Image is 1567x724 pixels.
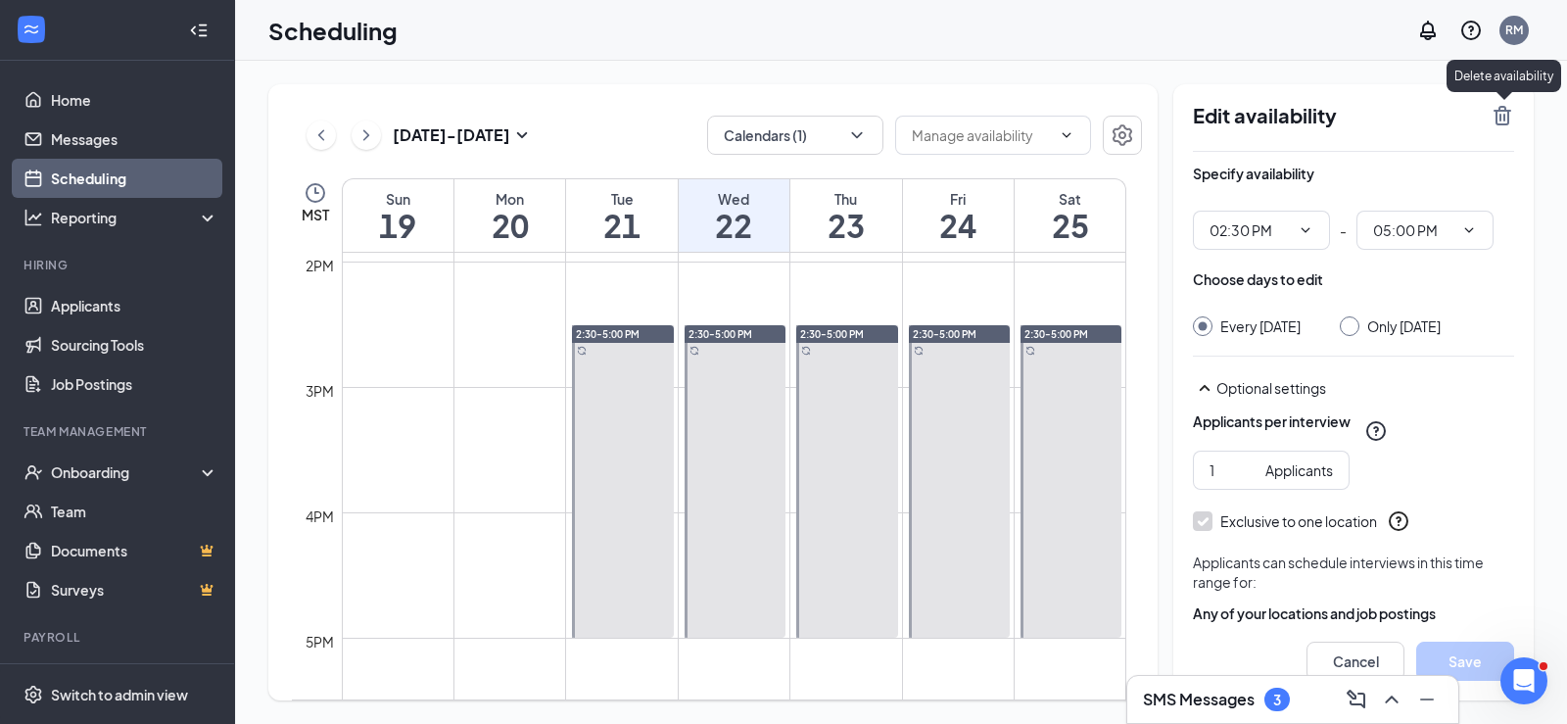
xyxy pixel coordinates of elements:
[903,189,1014,209] div: Fri
[707,116,883,155] button: Calendars (1)ChevronDown
[1193,104,1479,127] h2: Edit availability
[311,123,331,147] svg: ChevronLeft
[24,685,43,704] svg: Settings
[24,462,43,482] svg: UserCheck
[801,346,811,356] svg: Sync
[1376,684,1407,715] button: ChevronUp
[1015,209,1125,242] h1: 25
[343,189,453,209] div: Sun
[679,179,789,252] a: October 22, 2025
[1367,316,1441,336] div: Only [DATE]
[1193,603,1514,623] div: Any of your locations and job postings
[51,531,218,570] a: DocumentsCrown
[51,685,188,704] div: Switch to admin view
[302,631,338,652] div: 5pm
[1491,104,1514,127] svg: TrashOutline
[903,209,1014,242] h1: 24
[51,364,218,404] a: Job Postings
[51,462,202,482] div: Onboarding
[307,121,336,150] button: ChevronLeft
[302,255,338,276] div: 2pm
[51,159,218,198] a: Scheduling
[302,380,338,402] div: 3pm
[566,179,677,252] a: October 21, 2025
[1416,642,1514,681] button: Save
[1111,123,1134,147] svg: Settings
[912,124,1051,146] input: Manage availability
[1025,346,1035,356] svg: Sync
[1193,376,1514,400] div: Optional settings
[1345,688,1368,711] svg: ComposeMessage
[51,325,218,364] a: Sourcing Tools
[22,20,41,39] svg: WorkstreamLogo
[1059,127,1074,143] svg: ChevronDown
[689,346,699,356] svg: Sync
[24,208,43,227] svg: Analysis
[1193,211,1514,250] div: -
[679,209,789,242] h1: 22
[1193,269,1323,289] div: Choose days to edit
[1364,419,1388,443] svg: QuestionInfo
[914,346,924,356] svg: Sync
[1387,509,1410,533] svg: QuestionInfo
[352,121,381,150] button: ChevronRight
[454,189,565,209] div: Mon
[304,181,327,205] svg: Clock
[454,209,565,242] h1: 20
[1103,116,1142,155] button: Settings
[24,629,214,646] div: Payroll
[1220,316,1301,336] div: Every [DATE]
[1220,511,1377,531] div: Exclusive to one location
[343,209,453,242] h1: 19
[51,658,218,698] a: PayrollCrown
[454,179,565,252] a: October 20, 2025
[577,346,587,356] svg: Sync
[847,125,867,145] svg: ChevronDown
[689,327,752,341] span: 2:30-5:00 PM
[1380,688,1403,711] svg: ChevronUp
[790,209,901,242] h1: 23
[1447,60,1561,92] div: Delete availability
[1193,553,1514,592] div: Applicants can schedule interviews in this time range for:
[790,179,901,252] a: October 23, 2025
[51,208,219,227] div: Reporting
[1015,189,1125,209] div: Sat
[790,189,901,209] div: Thu
[1273,692,1281,708] div: 3
[566,209,677,242] h1: 21
[576,327,640,341] span: 2:30-5:00 PM
[356,123,376,147] svg: ChevronRight
[24,423,214,440] div: Team Management
[1298,222,1313,238] svg: ChevronDown
[903,179,1014,252] a: October 24, 2025
[393,124,510,146] h3: [DATE] - [DATE]
[268,14,398,47] h1: Scheduling
[1216,378,1514,398] div: Optional settings
[302,506,338,527] div: 4pm
[24,257,214,273] div: Hiring
[1416,19,1440,42] svg: Notifications
[913,327,976,341] span: 2:30-5:00 PM
[51,80,218,120] a: Home
[1459,19,1483,42] svg: QuestionInfo
[679,189,789,209] div: Wed
[1411,684,1443,715] button: Minimize
[1193,376,1216,400] svg: SmallChevronUp
[1193,164,1314,183] div: Specify availability
[1461,222,1477,238] svg: ChevronDown
[1415,688,1439,711] svg: Minimize
[51,286,218,325] a: Applicants
[1024,327,1088,341] span: 2:30-5:00 PM
[1015,179,1125,252] a: October 25, 2025
[51,570,218,609] a: SurveysCrown
[1306,642,1404,681] button: Cancel
[1193,411,1351,431] div: Applicants per interview
[302,205,329,224] span: MST
[1505,22,1523,38] div: RM
[566,189,677,209] div: Tue
[189,21,209,40] svg: Collapse
[1500,657,1547,704] iframe: Intercom live chat
[1265,459,1333,481] div: Applicants
[51,120,218,159] a: Messages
